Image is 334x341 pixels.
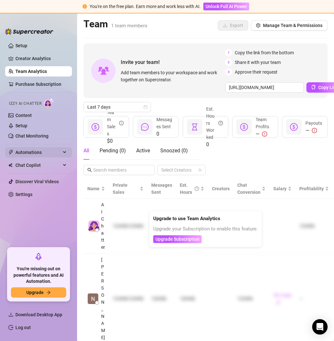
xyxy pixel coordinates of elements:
[237,183,260,195] span: Chat Conversion
[92,123,99,131] span: dollar-circle
[15,179,59,184] a: Discover Viral Videos
[312,128,317,133] span: exclamation-circle
[9,101,41,107] span: Izzy AI Chatter
[191,123,198,131] span: hourglass
[111,23,147,29] span: 1 team members
[218,20,248,31] button: Export
[15,312,62,317] span: Download Desktop App
[11,266,66,285] span: You're missing out on powerful features and AI Automation.
[305,121,322,126] span: Payouts
[15,147,61,157] span: Automations
[88,293,98,304] img: Nici Smith
[235,68,277,76] span: Approve their request
[312,319,328,335] div: Open Intercom Messenger
[195,182,199,196] span: question-circle
[256,117,269,129] span: Team Profits
[15,79,67,89] a: Purchase Subscription
[90,4,201,9] span: You're on the free plan. Earn more and work less with AI.
[206,105,223,141] div: Est. Hours Worked
[121,58,225,66] span: Invite your team!
[83,4,87,9] span: exclamation-circle
[87,102,147,112] span: Last 7 days
[156,130,173,138] span: 0
[100,147,126,155] div: Pending ( 0 )
[225,68,232,76] span: 3
[121,69,223,83] span: Add team members to your workspace and work together on Supercreator.
[225,49,232,56] span: 1
[15,43,27,48] a: Setup
[276,300,280,304] span: edit
[83,147,89,155] div: All
[198,168,202,172] span: team
[203,3,249,10] button: Unlock Full AI Power
[233,199,269,254] td: 123456
[144,105,147,109] span: calendar
[46,290,51,295] span: arrow-right
[141,123,149,131] span: message
[218,105,223,141] span: question-circle
[180,295,204,302] div: 123456
[295,199,333,254] td: 123456
[101,201,105,251] span: AI Chatter
[8,150,13,155] span: thunderbolt
[160,148,188,154] span: Snoozed ( 0 )
[235,59,281,66] span: Share it with your team
[155,237,199,242] span: Upgrade Subscription
[256,130,272,138] div: —
[311,85,316,89] span: copy
[153,216,220,221] strong: Upgrade to use Team Analytics
[256,23,260,28] span: setting
[8,312,13,317] span: download
[273,186,286,191] span: Salary
[15,113,32,118] a: Content
[113,295,144,302] div: 123456 123456
[206,141,223,148] span: 0
[136,148,150,154] span: Active
[262,131,267,137] span: exclamation-circle
[15,160,61,170] span: Chat Copilot
[273,292,292,305] a: Set wageedit
[35,253,42,260] span: rocket
[225,59,232,66] span: 2
[151,183,172,195] span: Messages Sent
[153,235,202,243] button: Upgrade Subscription
[251,20,328,31] button: Manage Team & Permissions
[88,220,100,232] img: izzy-ai-chatter-avatar-DDCN_rTZ.svg
[107,109,124,137] div: Team Sales
[11,287,66,298] button: Upgradearrow-right
[151,295,172,302] div: 123456
[44,98,54,107] img: AI Chatter
[156,117,172,129] span: Messages Sent
[113,183,127,195] span: Private Sales
[203,4,249,9] a: Unlock Full AI Power
[208,179,233,199] th: Creators
[305,127,322,134] div: —
[263,23,322,28] span: Manage Team & Permissions
[83,179,109,199] th: Name
[87,168,92,172] span: search
[206,4,247,9] span: Unlock Full AI Power
[15,123,27,128] a: Setup
[15,53,67,64] a: Creator Analytics
[8,163,13,167] img: Chat Copilot
[101,256,105,341] span: [PERSON_NAME]
[180,182,199,196] div: Est. Hours
[235,49,294,56] span: Copy the link from the bottom
[240,123,248,131] span: dollar-circle
[5,28,53,35] img: logo-BBDzfeDw.svg
[15,133,48,139] a: Chat Monitoring
[15,325,31,330] a: Log out
[153,226,258,232] span: Upgrade your Subscription to enable this feature.
[87,185,100,192] span: Name
[113,222,144,229] div: 123456 123456
[107,137,124,145] span: $0
[83,18,147,30] h2: Team
[119,109,124,137] span: info-circle
[15,69,47,74] a: Team Analytics
[26,290,44,295] span: Upgrade
[290,123,298,131] span: dollar-circle
[93,166,146,174] input: Search members
[15,192,32,197] a: Settings
[299,186,324,191] span: Profitability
